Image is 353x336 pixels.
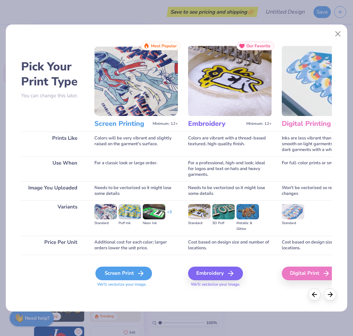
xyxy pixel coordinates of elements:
[332,28,344,40] button: Close
[94,204,117,219] img: Standard
[151,44,177,48] span: Most Popular
[282,267,338,280] div: Digital Print
[212,220,235,226] div: 3D Puff
[236,204,259,219] img: Metallic & Glitter
[282,204,304,219] img: Standard
[119,204,141,219] img: Puff Ink
[94,282,178,287] span: We'll vectorize your image.
[21,181,84,200] div: Image You Uploaded
[246,44,271,48] span: Our Favorite
[143,204,165,219] img: Neon Ink
[188,119,244,128] h3: Embroidery
[94,220,117,226] div: Standard
[236,220,259,232] div: Metallic & Glitter
[282,220,304,226] div: Standard
[94,132,178,156] div: Colors will be very vibrant and slightly raised on the garment's surface.
[282,119,337,128] h3: Digital Printing
[188,46,272,116] img: Embroidery
[188,181,272,200] div: Needs to be vectorized so it might lose some details
[188,132,272,156] div: Colors are vibrant with a thread-based textured, high-quality finish.
[94,156,178,181] div: For a classic look or large order.
[212,204,235,219] img: 3D Puff
[21,236,84,255] div: Price Per Unit
[94,119,150,128] h3: Screen Printing
[188,236,272,255] div: Cost based on design size and number of locations.
[167,209,172,221] div: + 3
[188,204,211,219] img: Standard
[188,267,243,280] div: Embroidery
[94,236,178,255] div: Additional cost for each color; larger orders lower the unit price.
[21,200,84,235] div: Variants
[188,220,211,226] div: Standard
[94,181,178,200] div: Needs to be vectorized so it might lose some details
[95,267,152,280] div: Screen Print
[94,46,178,116] img: Screen Printing
[153,121,178,126] span: Minimum: 12+
[143,220,165,226] div: Neon Ink
[119,220,141,226] div: Puff Ink
[188,156,272,181] div: For a professional, high-end look; ideal for logos and text on hats and heavy garments.
[21,156,84,181] div: Use When
[21,93,84,99] p: You can change this later.
[246,121,272,126] span: Minimum: 12+
[21,132,84,156] div: Prints Like
[188,282,272,287] span: We'll vectorize your image.
[21,59,84,89] h2: Pick Your Print Type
